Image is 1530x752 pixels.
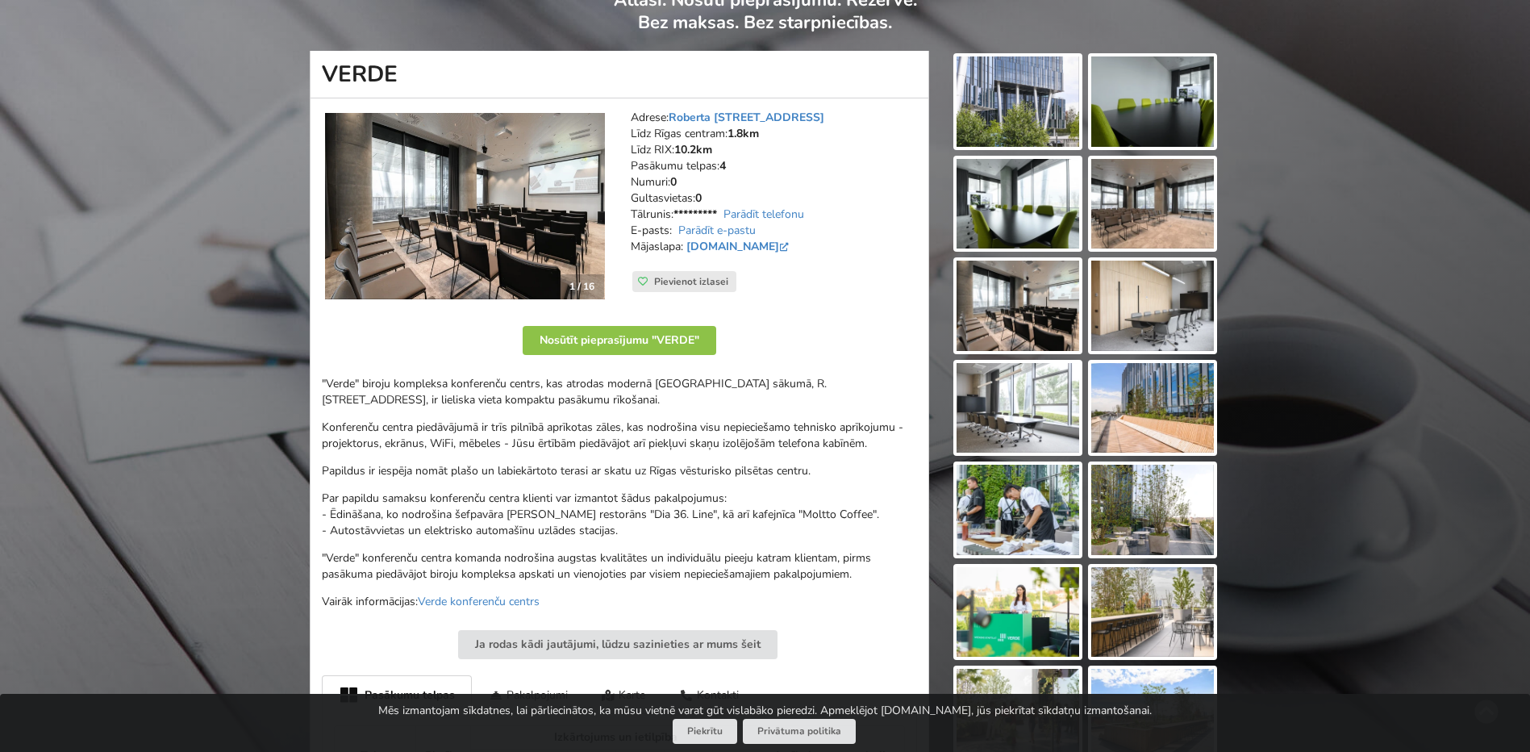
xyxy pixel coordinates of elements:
[322,550,917,583] p: "Verde" konferenču centra komanda nodrošina augstas kvalitātes un individuālu pieeju katram klien...
[322,675,472,714] div: Pasākumu telpas
[322,463,917,479] p: Papildus ir iespēja nomāt plašo un labiekārtoto terasi ar skatu uz Rīgas vēsturisko pilsētas centru.
[1091,159,1214,249] img: VERDE | Rīga | Pasākumu vieta - galerijas bilde
[325,113,605,300] a: Konferenču centrs | Rīga | VERDE 1 / 16
[418,594,540,609] a: Verde konferenču centrs
[1091,261,1214,351] img: VERDE | Rīga | Pasākumu vieta - galerijas bilde
[674,142,712,157] strong: 10.2km
[727,126,759,141] strong: 1.8km
[458,630,778,659] button: Ja rodas kādi jautājumi, lūdzu sazinieties ar mums šeit
[322,420,917,452] p: Konferenču centra piedāvājumā ir trīs pilnībā aprīkotas zāles, kas nodrošina visu nepieciešamo te...
[695,190,702,206] strong: 0
[957,465,1079,555] img: VERDE | Rīga | Pasākumu vieta - galerijas bilde
[1091,465,1214,555] img: VERDE | Rīga | Pasākumu vieta - galerijas bilde
[719,158,726,173] strong: 4
[1091,56,1214,147] img: VERDE | Rīga | Pasākumu vieta - galerijas bilde
[670,174,677,190] strong: 0
[654,275,728,288] span: Pievienot izlasei
[325,113,605,300] img: Konferenču centrs | Rīga | VERDE
[957,159,1079,249] img: VERDE | Rīga | Pasākumu vieta - galerijas bilde
[686,239,792,254] a: [DOMAIN_NAME]
[585,675,663,713] div: Karte
[662,675,756,713] div: Kontakti
[957,261,1079,351] img: VERDE | Rīga | Pasākumu vieta - galerijas bilde
[743,719,856,744] a: Privātuma politika
[523,326,716,355] button: Nosūtīt pieprasījumu "VERDE"
[957,363,1079,453] img: VERDE | Rīga | Pasākumu vieta - galerijas bilde
[1091,567,1214,658] img: VERDE | Rīga | Pasākumu vieta - galerijas bilde
[723,207,804,222] a: Parādīt telefonu
[560,274,604,299] div: 1 / 16
[673,719,737,744] button: Piekrītu
[472,675,585,713] div: Pakalpojumi
[669,110,824,125] a: Roberta [STREET_ADDRESS]
[631,110,917,271] address: Adrese: Līdz Rīgas centram: Līdz RIX: Pasākumu telpas: Numuri: Gultasvietas: Tālrunis: E-pasts: M...
[957,56,1079,147] img: VERDE | Rīga | Pasākumu vieta - galerijas bilde
[322,491,917,539] p: Par papildu samaksu konferenču centra klienti var izmantot šādus pakalpojumus: - Ēdināšana, ko no...
[310,51,929,98] h1: VERDE
[678,223,756,238] a: Parādīt e-pastu
[957,567,1079,658] img: VERDE | Rīga | Pasākumu vieta - galerijas bilde
[322,594,917,610] p: Vairāk informācijas:
[322,376,917,408] p: "Verde" biroju kompleksa konferenču centrs, kas atrodas modernā [GEOGRAPHIC_DATA] sākumā, R. [STR...
[1091,363,1214,453] img: VERDE | Rīga | Pasākumu vieta - galerijas bilde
